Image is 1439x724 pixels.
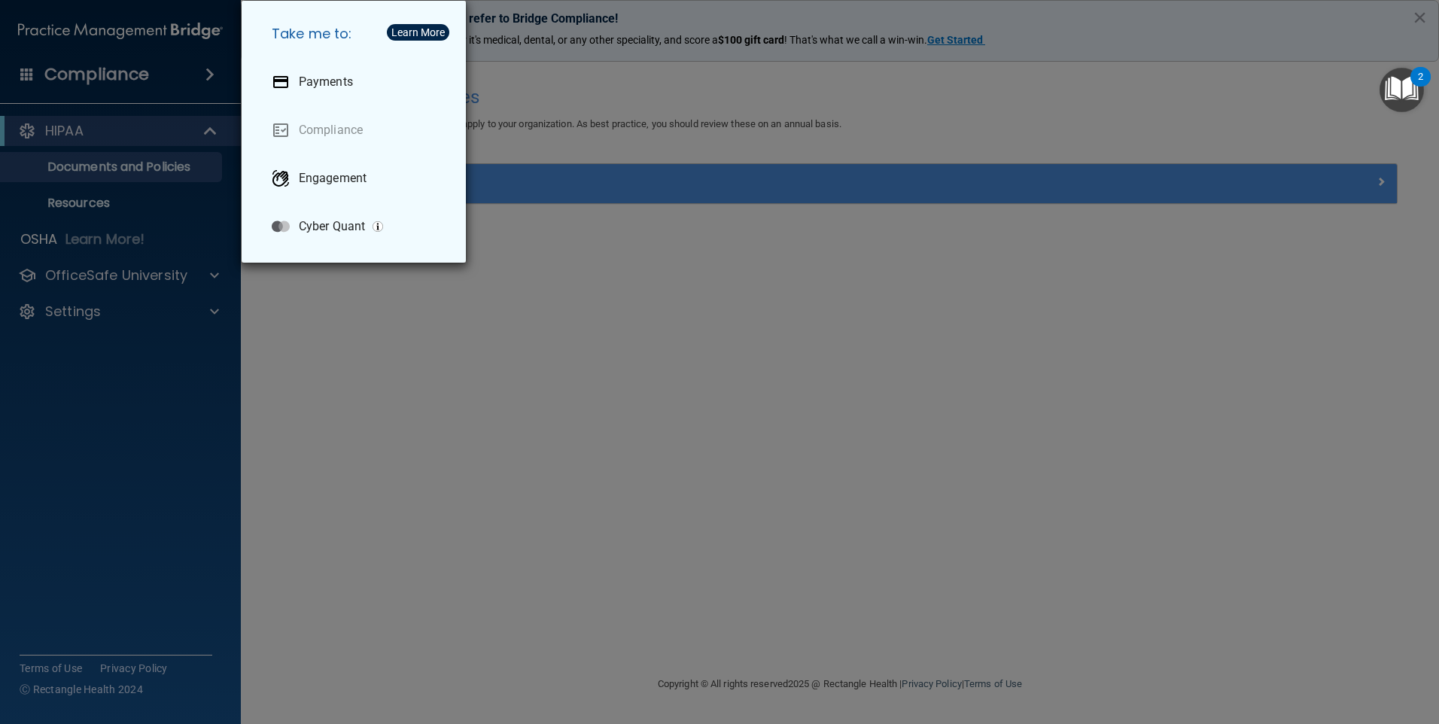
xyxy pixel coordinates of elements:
p: Payments [299,75,353,90]
a: Engagement [260,157,454,199]
button: Open Resource Center, 2 new notifications [1380,68,1424,112]
button: Learn More [387,24,449,41]
h5: Take me to: [260,13,454,55]
div: 2 [1418,77,1423,96]
a: Payments [260,61,454,103]
a: Cyber Quant [260,205,454,248]
a: Compliance [260,109,454,151]
div: Learn More [391,27,445,38]
p: Cyber Quant [299,219,365,234]
p: Engagement [299,171,367,186]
